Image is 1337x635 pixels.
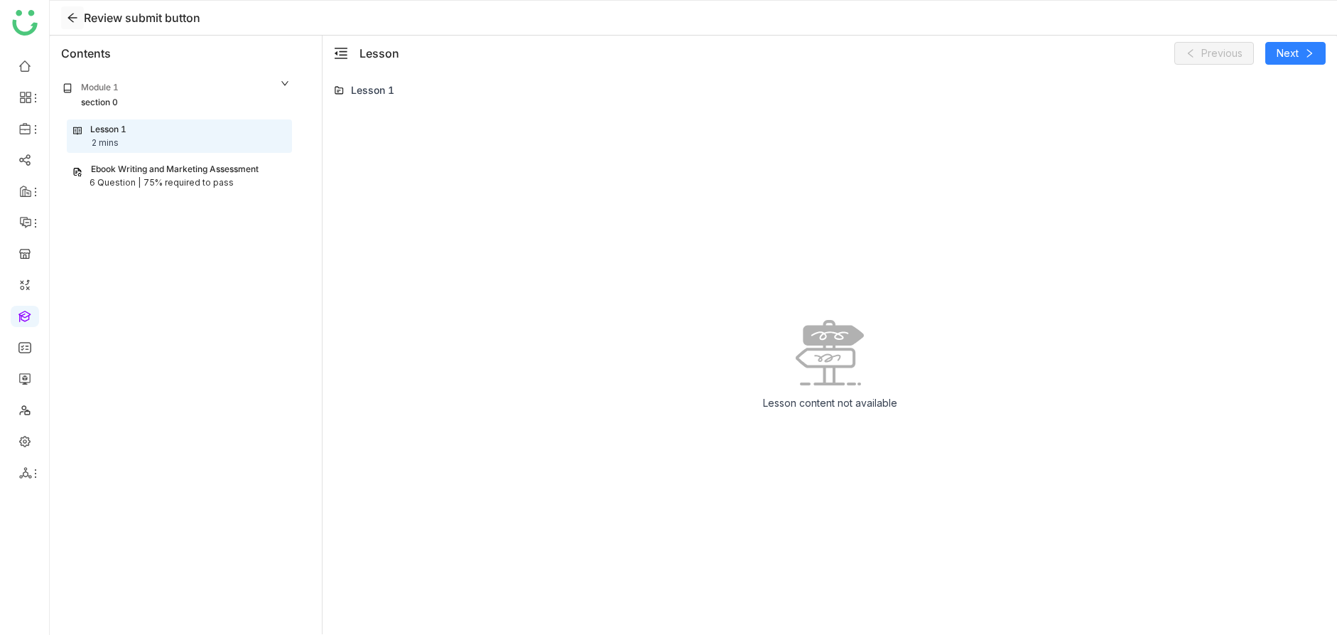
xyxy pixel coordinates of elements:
[334,85,344,95] img: lms-folder.svg
[91,163,259,176] div: Ebook Writing and Marketing Assessment
[334,46,348,60] span: menu-fold
[796,320,864,385] img: No data
[334,46,348,61] button: menu-fold
[1265,42,1326,65] button: Next
[53,71,301,119] div: Module 1section 0
[12,10,38,36] img: logo
[81,81,119,95] div: Module 1
[61,45,111,62] div: Contents
[359,45,399,62] div: Lesson
[90,176,141,190] div: 6 Question |
[92,137,119,150] div: 2 mins
[1277,46,1299,61] span: Next
[72,167,82,177] img: assessment.svg
[1174,42,1254,65] button: Previous
[351,82,394,97] div: Lesson 1
[144,176,234,190] div: 75% required to pass
[73,126,82,136] img: lesson.svg
[84,9,200,26] div: Review submit button
[90,123,126,137] div: Lesson 1
[81,96,118,110] div: section 0
[752,385,909,420] div: Lesson content not available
